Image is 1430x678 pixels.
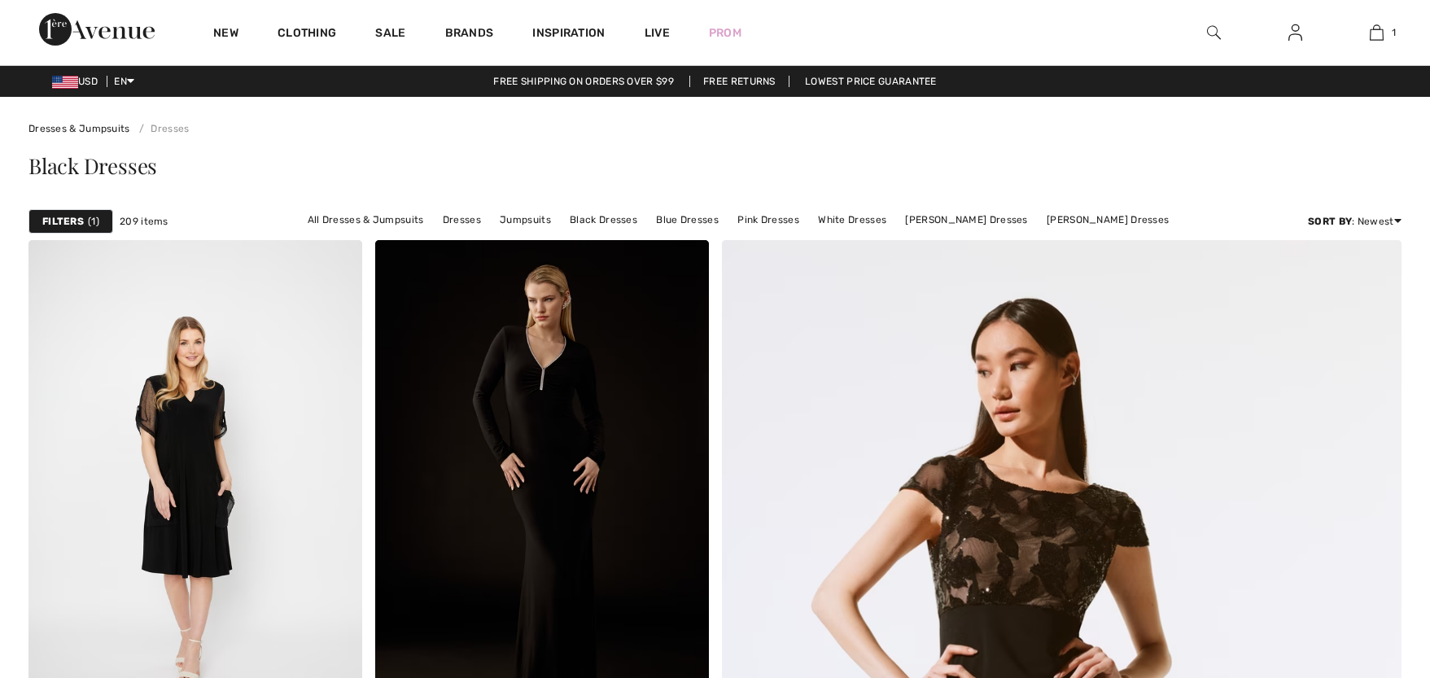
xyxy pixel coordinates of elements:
a: Sale [375,26,405,43]
a: Free Returns [689,76,789,87]
span: 1 [1392,25,1396,40]
a: [PERSON_NAME] Dresses [897,209,1035,230]
img: 1ère Avenue [39,13,155,46]
span: 1 [88,214,99,229]
a: White Dresses [810,209,894,230]
a: Dresses [133,123,189,134]
span: 209 items [120,214,168,229]
span: Inspiration [532,26,605,43]
a: Sign In [1275,23,1315,43]
span: USD [52,76,104,87]
iframe: Opens a widget where you can find more information [1326,556,1414,597]
strong: Filters [42,214,84,229]
a: Jumpsuits [492,209,559,230]
span: EN [114,76,134,87]
a: Lowest Price Guarantee [792,76,950,87]
img: US Dollar [52,76,78,89]
a: Clothing [278,26,336,43]
a: Blue Dresses [648,209,727,230]
img: My Bag [1370,23,1384,42]
a: Black Dresses [562,209,645,230]
a: Brands [445,26,494,43]
a: All Dresses & Jumpsuits [300,209,432,230]
a: [PERSON_NAME] Dresses [1039,209,1177,230]
a: Pink Dresses [729,209,807,230]
img: search the website [1207,23,1221,42]
div: : Newest [1308,214,1402,229]
a: 1 [1336,23,1416,42]
a: Prom [709,24,741,42]
a: Free shipping on orders over $99 [480,76,687,87]
a: New [213,26,238,43]
img: My Info [1288,23,1302,42]
a: Dresses [435,209,489,230]
a: Dresses & Jumpsuits [28,123,130,134]
span: Black Dresses [28,151,157,180]
a: Live [645,24,670,42]
strong: Sort By [1308,216,1352,227]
